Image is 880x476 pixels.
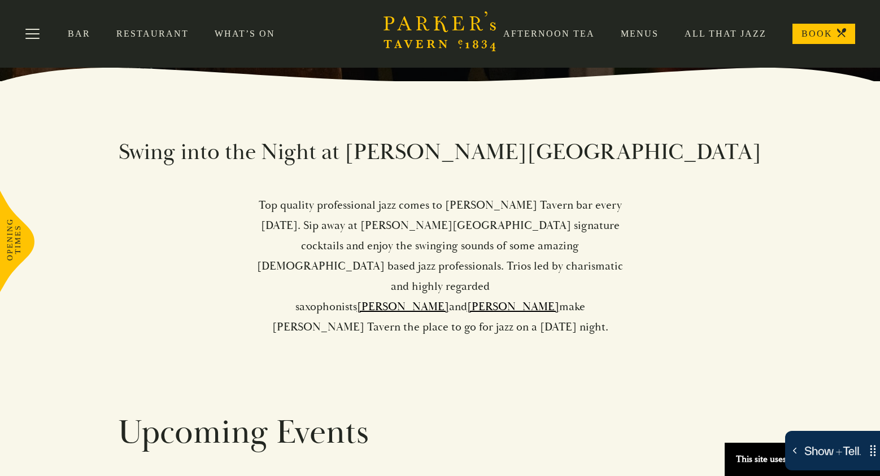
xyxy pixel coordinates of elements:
[118,138,762,167] h2: Swing into the Night at [PERSON_NAME][GEOGRAPHIC_DATA]
[255,195,625,337] p: Top quality professional jazz comes to [PERSON_NAME] Tavern bar every [DATE]. Sip away at [PERSON...
[118,411,762,455] h2: Upcoming Events
[357,299,449,314] a: [PERSON_NAME]
[736,451,820,468] p: This site uses cookies.
[467,299,559,314] a: [PERSON_NAME]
